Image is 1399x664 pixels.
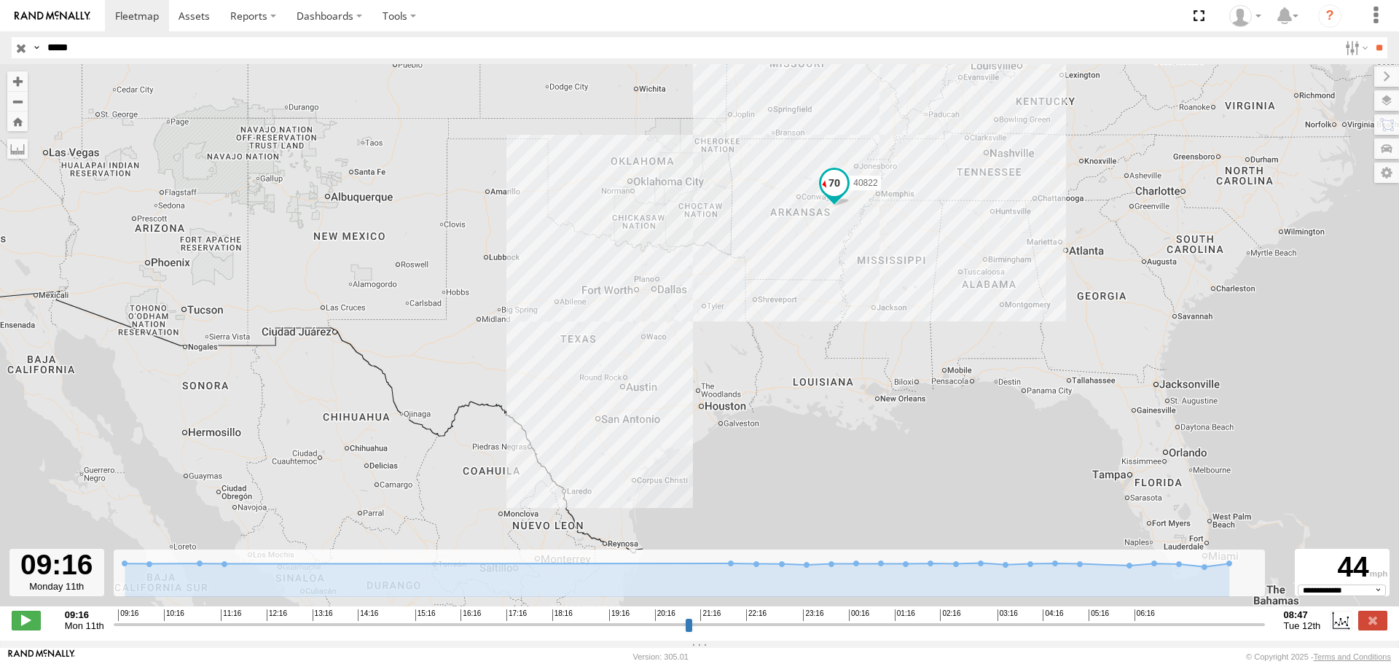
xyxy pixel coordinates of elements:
span: 21:16 [700,609,721,621]
span: 03:16 [998,609,1018,621]
span: 15:16 [415,609,436,621]
a: Visit our Website [8,649,75,664]
span: 00:16 [849,609,869,621]
button: Zoom Home [7,112,28,131]
label: Map Settings [1374,163,1399,183]
span: 20:16 [655,609,675,621]
label: Search Query [31,37,42,58]
span: 02:16 [940,609,960,621]
div: 44 [1297,551,1387,585]
div: Caseta Laredo TX [1224,5,1266,27]
strong: 09:16 [65,609,104,620]
label: Play/Stop [12,611,41,630]
i: ? [1318,4,1341,28]
span: 40822 [853,178,877,188]
button: Zoom out [7,91,28,112]
span: 18:16 [552,609,573,621]
label: Close [1358,611,1387,630]
strong: 08:47 [1284,609,1321,620]
span: Tue 12th Aug 2025 [1284,620,1321,631]
img: rand-logo.svg [15,11,90,21]
span: 06:16 [1135,609,1155,621]
button: Zoom in [7,71,28,91]
span: 05:16 [1089,609,1109,621]
span: 22:16 [746,609,767,621]
span: 19:16 [609,609,630,621]
span: 14:16 [358,609,378,621]
a: Terms and Conditions [1314,652,1391,661]
span: 16:16 [461,609,481,621]
span: 11:16 [221,609,241,621]
span: 01:16 [895,609,915,621]
span: 23:16 [803,609,823,621]
span: 04:16 [1043,609,1063,621]
div: Version: 305.01 [633,652,689,661]
span: 13:16 [313,609,333,621]
label: Measure [7,138,28,159]
span: 12:16 [267,609,287,621]
span: 17:16 [506,609,527,621]
div: © Copyright 2025 - [1246,652,1391,661]
span: 10:16 [164,609,184,621]
label: Search Filter Options [1339,37,1371,58]
span: 09:16 [118,609,138,621]
span: Mon 11th Aug 2025 [65,620,104,631]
